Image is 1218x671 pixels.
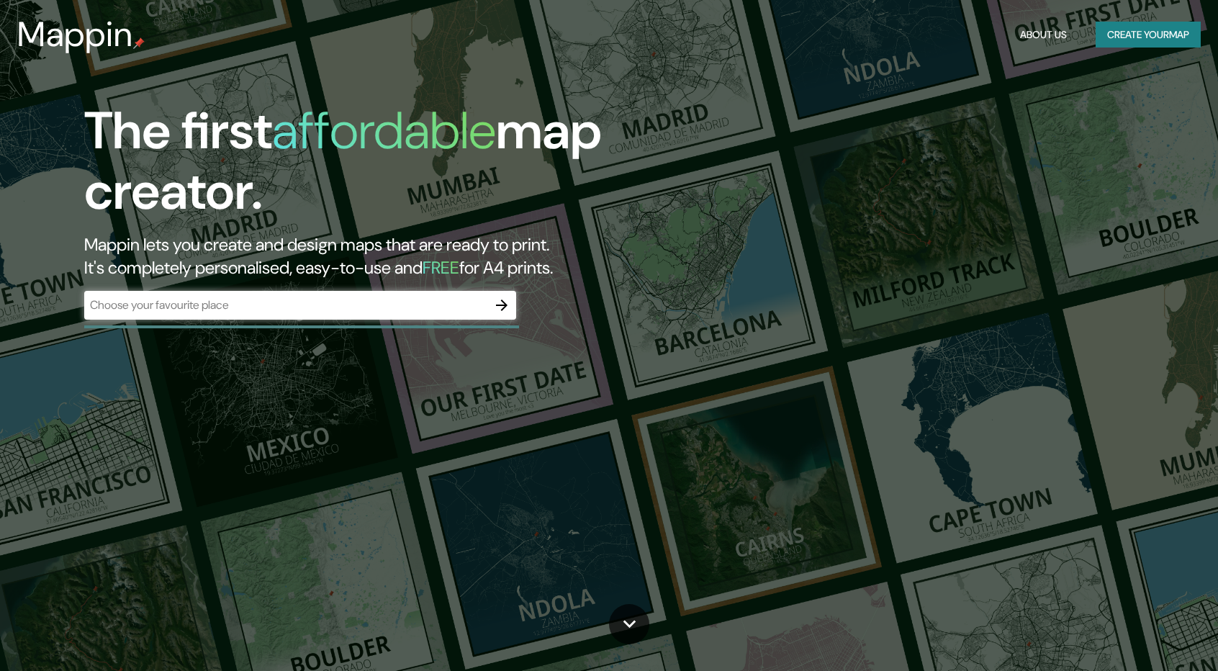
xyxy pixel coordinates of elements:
h1: The first map creator. [84,101,693,233]
button: About Us [1014,22,1073,48]
h1: affordable [272,97,496,164]
button: Create yourmap [1096,22,1201,48]
img: mappin-pin [133,37,145,49]
h5: FREE [423,256,459,279]
h2: Mappin lets you create and design maps that are ready to print. It's completely personalised, eas... [84,233,693,279]
h3: Mappin [17,14,133,55]
input: Choose your favourite place [84,297,487,313]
